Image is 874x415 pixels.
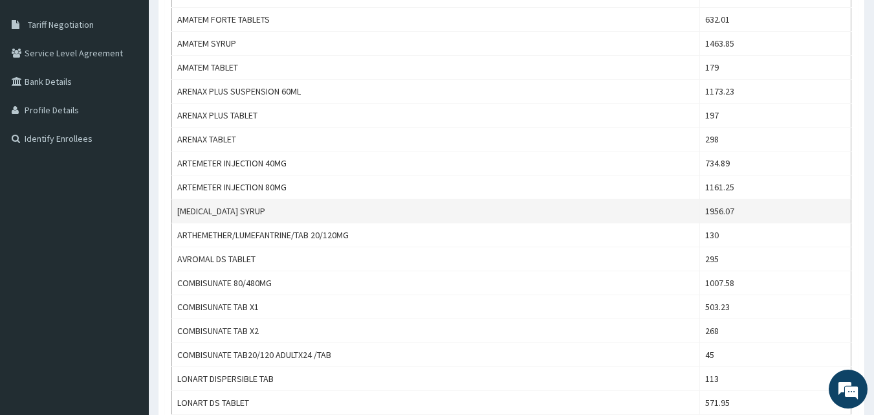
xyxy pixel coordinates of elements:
[172,223,700,247] td: ARTHEMETHER/LUMEFANTRINE/TAB 20/120MG
[172,128,700,151] td: ARENAX TABLET
[172,175,700,199] td: ARTEMETER INJECTION 80MG
[67,73,217,89] div: Chat with us now
[699,151,851,175] td: 734.89
[24,65,52,97] img: d_794563401_company_1708531726252_794563401
[172,295,700,319] td: COMBISUNATE TAB X1
[172,104,700,128] td: ARENAX PLUS TABLET
[172,319,700,343] td: COMBISUNATE TAB X2
[28,19,94,30] span: Tariff Negotiation
[172,271,700,295] td: COMBISUNATE 80/480MG
[172,8,700,32] td: AMATEM FORTE TABLETS
[699,367,851,391] td: 113
[6,277,246,322] textarea: Type your message and hit 'Enter'
[172,391,700,415] td: LONART DS TABLET
[699,343,851,367] td: 45
[699,199,851,223] td: 1956.07
[699,247,851,271] td: 295
[172,80,700,104] td: ARENAX PLUS SUSPENSION 60ML
[699,391,851,415] td: 571.95
[699,80,851,104] td: 1173.23
[699,8,851,32] td: 632.01
[75,125,179,256] span: We're online!
[699,295,851,319] td: 503.23
[699,32,851,56] td: 1463.85
[699,104,851,128] td: 197
[172,247,700,271] td: AVROMAL DS TABLET
[699,271,851,295] td: 1007.58
[172,343,700,367] td: COMBISUNATE TAB20/120 ADULTX24 /TAB
[699,319,851,343] td: 268
[699,223,851,247] td: 130
[699,175,851,199] td: 1161.25
[212,6,243,38] div: Minimize live chat window
[172,367,700,391] td: LONART DISPERSIBLE TAB
[172,32,700,56] td: AMATEM SYRUP
[172,56,700,80] td: AMATEM TABLET
[172,151,700,175] td: ARTEMETER INJECTION 40MG
[172,199,700,223] td: [MEDICAL_DATA] SYRUP
[699,128,851,151] td: 298
[699,56,851,80] td: 179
